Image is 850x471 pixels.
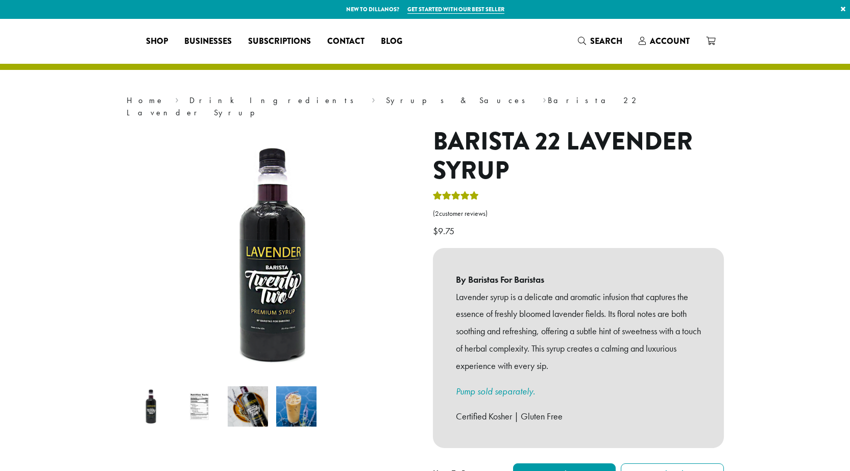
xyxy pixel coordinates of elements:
[433,209,724,219] a: (2customer reviews)
[407,5,504,14] a: Get started with our best seller
[372,91,375,107] span: ›
[179,386,220,427] img: Barista 22 Lavender Syrup - Image 2
[570,33,630,49] a: Search
[127,94,724,119] nav: Breadcrumb
[327,35,365,48] span: Contact
[276,386,317,427] img: Barista 22 Lavender Syrup - Image 4
[456,271,701,288] b: By Baristas For Baristas
[131,386,171,427] img: Barista 22 Lavender Syrup
[175,91,179,107] span: ›
[456,408,701,425] p: Certified Kosher | Gluten Free
[127,95,164,106] a: Home
[248,35,311,48] span: Subscriptions
[590,35,622,47] span: Search
[146,35,168,48] span: Shop
[189,95,360,106] a: Drink Ingredients
[228,386,268,427] img: Barista 22 Lavender Syrup - Image 3
[433,190,479,205] div: Rated 5.00 out of 5
[456,385,535,397] a: Pump sold separately.
[433,225,457,237] bdi: 9.75
[433,225,438,237] span: $
[435,209,439,218] span: 2
[386,95,532,106] a: Syrups & Sauces
[650,35,690,47] span: Account
[543,91,546,107] span: ›
[138,33,176,49] a: Shop
[433,127,724,186] h1: Barista 22 Lavender Syrup
[184,35,232,48] span: Businesses
[456,288,701,375] p: Lavender syrup is a delicate and aromatic infusion that captures the essence of freshly bloomed l...
[381,35,402,48] span: Blog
